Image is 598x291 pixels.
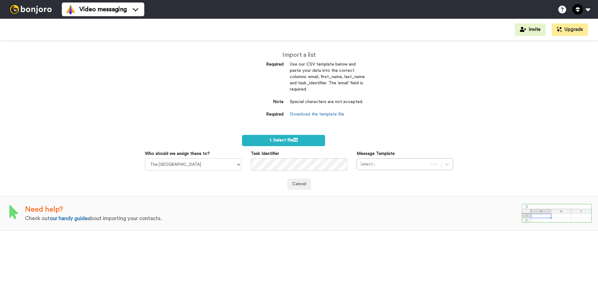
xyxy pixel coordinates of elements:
dt: Required [234,111,284,118]
span: 1. Select file [269,138,298,142]
label: Message Template [357,150,395,157]
a: our handy guide [50,216,87,221]
dt: Required [234,62,284,68]
span: Video messaging [79,5,127,14]
div: Check out about importing your contacts. [25,215,522,222]
dt: Note [234,99,284,105]
a: Download the template file [290,112,344,116]
dd: Use our CSV template below and paste your data into the correct columns: email, first_name, last_... [290,62,365,99]
button: Invite [515,23,546,36]
h2: Import a list [234,52,365,58]
img: vm-color.svg [66,4,76,14]
a: Cancel [287,179,311,190]
button: Upgrade [552,23,588,36]
img: bj-logo-header-white.svg [7,5,54,14]
label: Who should we assign these to? [145,150,210,157]
dd: Special characters are not accepted. [290,99,365,111]
div: Need help? [25,204,522,215]
label: Task Identifier [251,150,279,157]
